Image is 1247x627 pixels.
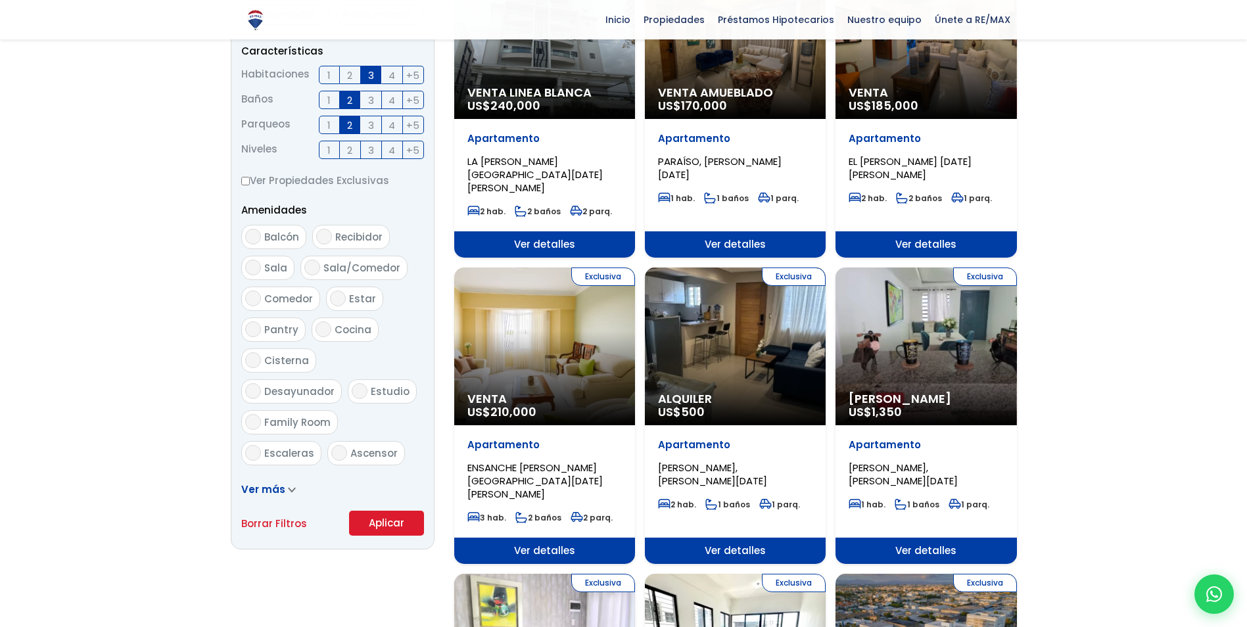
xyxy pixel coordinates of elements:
span: 2 [347,67,352,83]
span: Inicio [599,10,637,30]
span: 4 [388,142,395,158]
span: Recibidor [335,230,383,244]
span: 170,000 [681,97,727,114]
span: Estar [349,292,376,306]
span: US$ [467,404,536,420]
input: Estudio [352,383,367,399]
span: Niveles [241,141,277,159]
span: Sala [264,261,287,275]
span: Escaleras [264,446,314,460]
span: Estudio [371,384,410,398]
p: Apartamento [849,132,1003,145]
span: 2 baños [515,206,561,217]
span: 3 [368,92,374,108]
span: Ver detalles [454,538,635,564]
a: Ver más [241,482,296,496]
a: Borrar Filtros [241,515,307,532]
span: Propiedades [637,10,711,30]
span: Habitaciones [241,66,310,84]
input: Balcón [245,229,261,244]
span: LA [PERSON_NAME][GEOGRAPHIC_DATA][DATE][PERSON_NAME] [467,154,603,195]
span: US$ [658,404,705,420]
span: US$ [467,97,540,114]
span: 1 parq. [759,499,800,510]
span: 2 [347,142,352,158]
span: Ver detalles [835,538,1016,564]
img: Logo de REMAX [244,9,267,32]
input: Sala/Comedor [304,260,320,275]
p: Apartamento [849,438,1003,452]
input: Sala [245,260,261,275]
span: US$ [849,404,902,420]
input: Comedor [245,290,261,306]
span: 4 [388,117,395,133]
span: 1 baños [704,193,749,204]
span: Baños [241,91,273,109]
p: Características [241,43,424,59]
span: 500 [681,404,705,420]
span: Ver detalles [454,231,635,258]
span: 2 parq. [571,512,613,523]
span: 3 hab. [467,512,506,523]
span: 1 hab. [658,193,695,204]
span: Ver detalles [645,231,826,258]
span: Exclusiva [762,267,826,286]
input: Cocina [316,321,331,337]
span: Desayunador [264,384,335,398]
span: 2 baños [896,193,942,204]
a: Exclusiva Venta US$210,000 Apartamento ENSANCHE [PERSON_NAME][GEOGRAPHIC_DATA][DATE][PERSON_NAME]... [454,267,635,564]
span: 1 [327,142,331,158]
span: 2 hab. [467,206,506,217]
span: Pantry [264,323,298,337]
span: Parqueos [241,116,291,134]
span: Ascensor [350,446,398,460]
input: Desayunador [245,383,261,399]
span: ENSANCHE [PERSON_NAME][GEOGRAPHIC_DATA][DATE][PERSON_NAME] [467,461,603,501]
p: Apartamento [658,132,812,145]
p: Apartamento [467,438,622,452]
p: Apartamento [658,438,812,452]
span: Exclusiva [953,574,1017,592]
span: Venta Linea Blanca [467,86,622,99]
span: Préstamos Hipotecarios [711,10,841,30]
label: Ver Propiedades Exclusivas [241,172,424,189]
input: Family Room [245,414,261,430]
span: 1 parq. [951,193,992,204]
span: 240,000 [490,97,540,114]
span: Nuestro equipo [841,10,928,30]
input: Cisterna [245,352,261,368]
input: Recibidor [316,229,332,244]
span: 3 [368,117,374,133]
span: Venta [849,86,1003,99]
span: 1,350 [872,404,902,420]
span: PARAÍSO, [PERSON_NAME][DATE] [658,154,782,181]
span: Exclusiva [571,574,635,592]
input: Estar [330,290,346,306]
span: Ver detalles [835,231,1016,258]
span: US$ [658,97,727,114]
span: 2 parq. [570,206,612,217]
span: 2 [347,92,352,108]
span: Exclusiva [762,574,826,592]
span: Venta [467,392,622,406]
span: 2 baños [515,512,561,523]
span: [PERSON_NAME], [PERSON_NAME][DATE] [849,461,958,488]
span: Ver detalles [645,538,826,564]
span: [PERSON_NAME] [849,392,1003,406]
input: Escaleras [245,445,261,461]
span: 4 [388,67,395,83]
span: 1 baños [705,499,750,510]
span: +5 [406,142,419,158]
span: 2 hab. [849,193,887,204]
button: Aplicar [349,511,424,536]
span: 1 parq. [949,499,989,510]
span: Exclusiva [571,267,635,286]
span: 210,000 [490,404,536,420]
span: Balcón [264,230,299,244]
span: 1 parq. [758,193,799,204]
span: Cisterna [264,354,309,367]
p: Apartamento [467,132,622,145]
span: +5 [406,117,419,133]
span: US$ [849,97,918,114]
span: Family Room [264,415,331,429]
